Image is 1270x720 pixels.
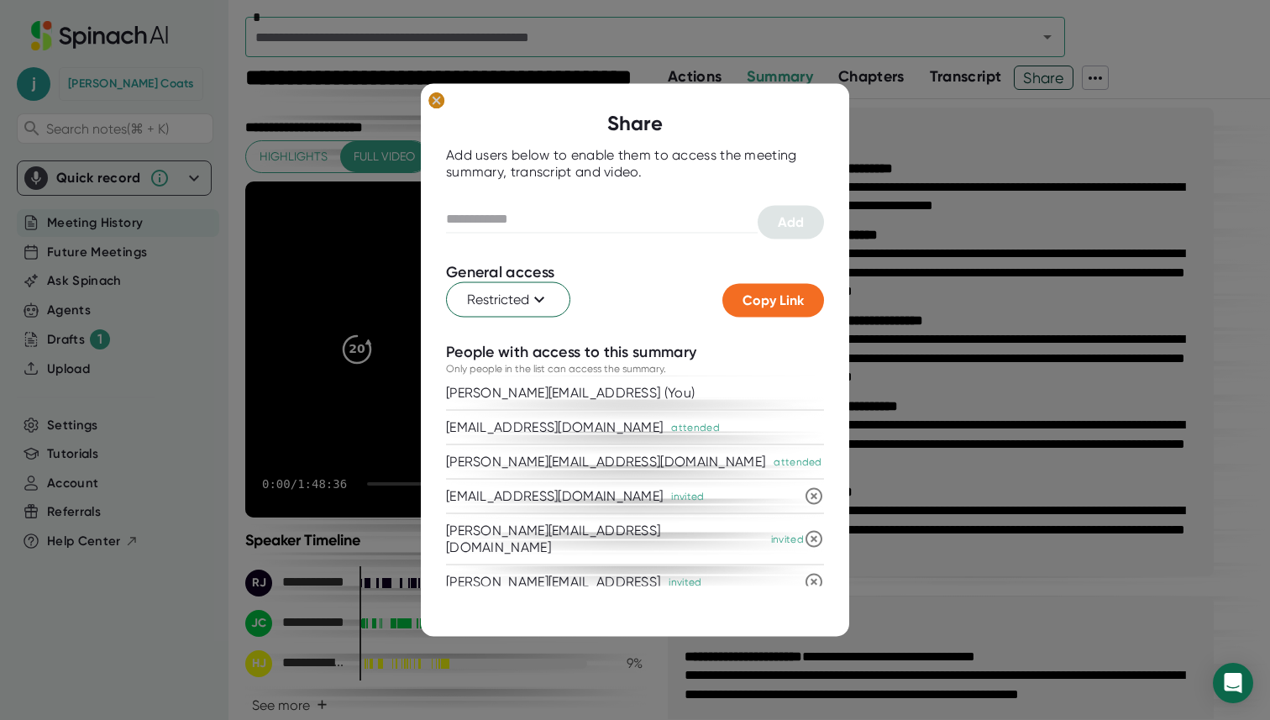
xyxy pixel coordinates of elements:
button: Add [758,206,824,239]
div: invited [771,532,804,547]
span: Copy Link [743,292,804,308]
span: Add [778,214,804,230]
div: [PERSON_NAME][EMAIL_ADDRESS][DOMAIN_NAME] [446,454,765,470]
div: [PERSON_NAME][EMAIL_ADDRESS] [446,574,660,591]
div: Only people in the list can access the summary. [446,361,666,376]
b: Share [607,111,663,135]
button: Restricted [446,282,570,318]
div: [PERSON_NAME][EMAIL_ADDRESS][DOMAIN_NAME] [446,523,763,556]
span: Restricted [467,290,549,310]
div: [EMAIL_ADDRESS][DOMAIN_NAME] [446,488,663,505]
div: [PERSON_NAME][EMAIL_ADDRESS] (You) [446,385,695,402]
div: Open Intercom Messenger [1213,663,1253,703]
button: Copy Link [722,284,824,318]
div: invited [671,489,704,504]
div: invited [669,575,701,590]
div: Add users below to enable them to access the meeting summary, transcript and video. [446,147,824,181]
div: attended [671,420,719,435]
div: [EMAIL_ADDRESS][DOMAIN_NAME] [446,419,663,436]
div: General access [446,263,554,282]
div: People with access to this summary [446,343,696,362]
div: attended [774,455,821,470]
